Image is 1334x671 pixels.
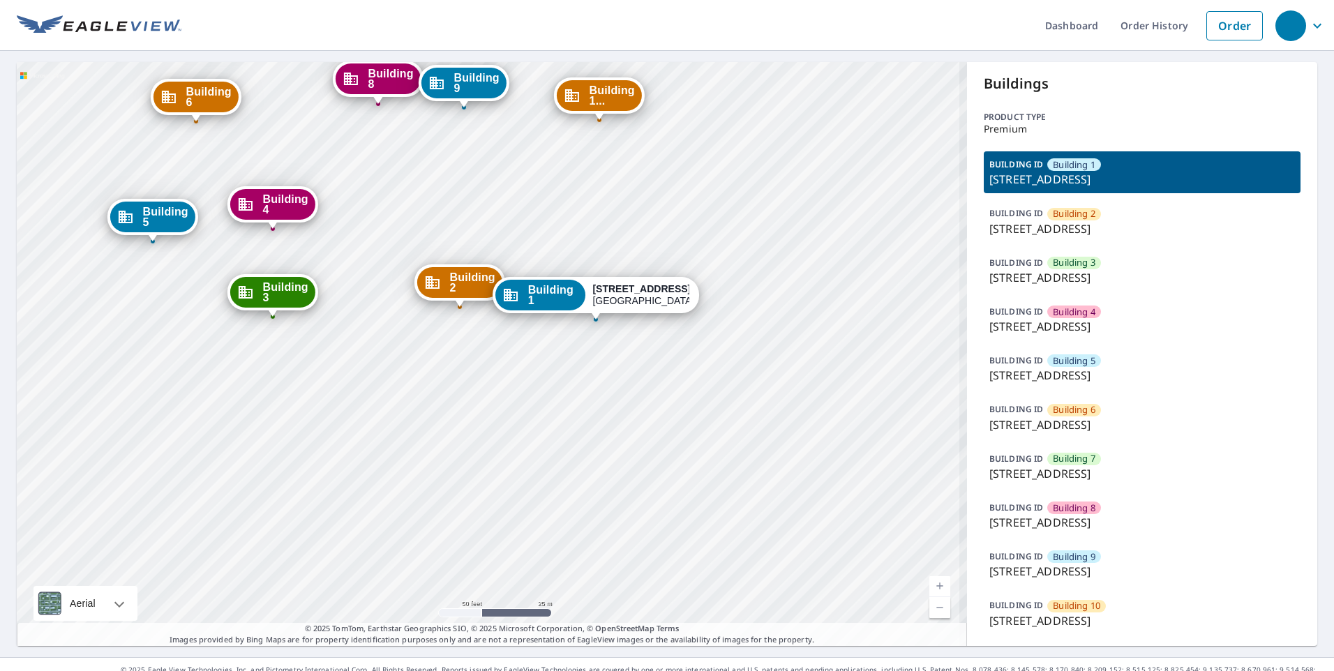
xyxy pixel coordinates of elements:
[984,123,1301,135] p: Premium
[989,257,1043,269] p: BUILDING ID
[414,264,505,308] div: Dropped pin, building Building 2, Commercial property, 5400 East Rosedale Street Fort Worth, TX 7...
[989,563,1295,580] p: [STREET_ADDRESS]
[1053,502,1095,515] span: Building 8
[989,403,1043,415] p: BUILDING ID
[984,111,1301,123] p: Product type
[989,599,1043,611] p: BUILDING ID
[332,61,423,104] div: Dropped pin, building Building 8, Commercial property, 5400 East Rosedale Street Fort Worth, TX 7...
[263,282,308,303] span: Building 3
[989,502,1043,513] p: BUILDING ID
[989,354,1043,366] p: BUILDING ID
[151,79,241,122] div: Dropped pin, building Building 6, Commercial property, 5400 East Rosedale Street Fort Worth, TX 7...
[929,576,950,597] a: Current Level 19, Zoom In
[989,207,1043,219] p: BUILDING ID
[984,73,1301,94] p: Buildings
[590,85,635,106] span: Building 1...
[1206,11,1263,40] a: Order
[528,285,579,306] span: Building 1
[989,367,1295,384] p: [STREET_ADDRESS]
[1053,403,1095,416] span: Building 6
[989,269,1295,286] p: [STREET_ADDRESS]
[1053,550,1095,564] span: Building 9
[1053,158,1095,172] span: Building 1
[989,612,1295,629] p: [STREET_ADDRESS]
[989,306,1043,317] p: BUILDING ID
[989,514,1295,531] p: [STREET_ADDRESS]
[1053,452,1095,465] span: Building 7
[989,158,1043,170] p: BUILDING ID
[1053,207,1095,220] span: Building 2
[305,623,680,635] span: © 2025 TomTom, Earthstar Geographics SIO, © 2025 Microsoft Corporation, ©
[263,194,308,215] span: Building 4
[1053,354,1095,368] span: Building 5
[33,586,137,621] div: Aerial
[1053,599,1100,612] span: Building 10
[554,77,645,121] div: Dropped pin, building Building 10, Commercial property, 5400 East Rosedale Street Fort Worth, TX ...
[592,283,689,307] div: [GEOGRAPHIC_DATA]
[66,586,100,621] div: Aerial
[450,272,495,293] span: Building 2
[989,453,1043,465] p: BUILDING ID
[227,274,318,317] div: Dropped pin, building Building 3, Commercial property, 5400 East Rosedale Street Fort Worth, TX 7...
[1053,256,1095,269] span: Building 3
[989,171,1295,188] p: [STREET_ADDRESS]
[1053,306,1095,319] span: Building 4
[989,416,1295,433] p: [STREET_ADDRESS]
[493,277,699,320] div: Dropped pin, building Building 1, Commercial property, 5400 East Rosedale Street Fort Worth, TX 7...
[227,186,318,229] div: Dropped pin, building Building 4, Commercial property, 5400 East Rosedale Street Fort Worth, TX 7...
[186,86,232,107] span: Building 6
[143,206,188,227] span: Building 5
[17,623,967,646] p: Images provided by Bing Maps are for property identification purposes only and are not a represen...
[989,550,1043,562] p: BUILDING ID
[595,623,654,633] a: OpenStreetMap
[17,15,181,36] img: EV Logo
[989,318,1295,335] p: [STREET_ADDRESS]
[107,199,198,242] div: Dropped pin, building Building 5, Commercial property, 5400 East Rosedale Street Fort Worth, TX 7...
[989,220,1295,237] p: [STREET_ADDRESS]
[454,73,500,93] span: Building 9
[989,465,1295,482] p: [STREET_ADDRESS]
[929,597,950,618] a: Current Level 19, Zoom Out
[368,68,413,89] span: Building 8
[657,623,680,633] a: Terms
[419,65,509,108] div: Dropped pin, building Building 9, Commercial property, 5400 East Rosedale Street Fort Worth, TX 7...
[592,283,691,294] strong: [STREET_ADDRESS]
